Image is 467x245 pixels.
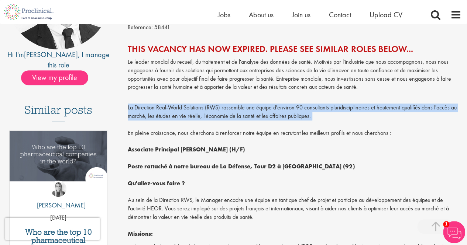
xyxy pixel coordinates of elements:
iframe: reCAPTCHA [5,218,100,240]
strong: Missions: [128,230,153,238]
a: Contact [329,10,351,20]
p: Le leader mondial du recueil, du traitement et de l'analyse des données de santé. Motivés par l'i... [128,58,461,91]
p: [PERSON_NAME] [31,200,86,210]
a: Join us [292,10,310,20]
a: Upload CV [370,10,402,20]
a: View my profile [21,72,96,81]
img: Top 10 pharmaceutical companies in the world 2025 [10,131,107,181]
a: About us [249,10,274,20]
span: View my profile [21,70,88,85]
p: La Direction Real-World Solutions (RWS) rassemble une équipe d'environ 90 consultants pluridiscip... [128,95,461,238]
h3: Similar posts [24,104,92,121]
strong: Associate Principal [PERSON_NAME] (H/F) [128,146,245,153]
img: Hannah Burke [50,181,66,197]
a: Jobs [218,10,230,20]
strong: Qu'allez-vous faire ? [128,179,185,187]
a: Link to a post [10,131,107,196]
p: [DATE] [10,214,107,222]
div: Hi I'm , I manage this role [6,49,111,70]
img: Chatbot [443,221,465,243]
label: Reference: [128,23,153,32]
a: Hannah Burke [PERSON_NAME] [31,181,86,214]
a: [PERSON_NAME] [24,50,78,59]
span: 1 [443,221,449,227]
h2: This vacancy has now expired. Please see similar roles below... [128,44,461,54]
span: 58441 [154,23,170,31]
strong: Poste rattaché à notre bureau de La Défense, Tour D2 à [GEOGRAPHIC_DATA] (92) [128,162,355,170]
